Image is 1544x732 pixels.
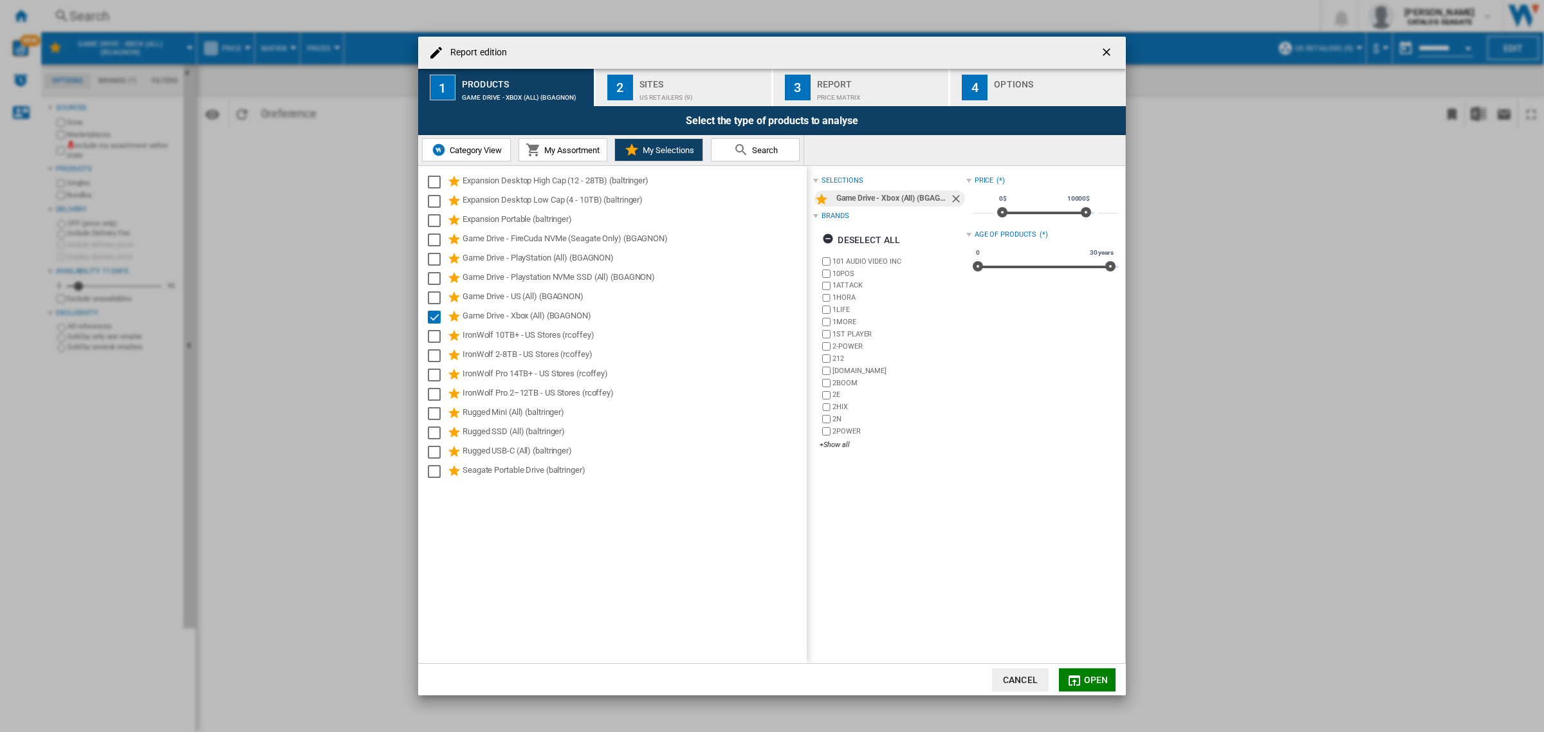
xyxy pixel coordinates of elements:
input: brand.name [822,306,831,314]
div: Expansion Desktop High Cap (12 - 28TB) (baltringer) [463,174,805,190]
label: 1MORE [832,317,966,327]
div: Price [975,176,994,186]
label: 1LIFE [832,305,966,315]
div: Rugged SSD (All) (baltringer) [463,425,805,441]
div: Game Drive - US (All) (BGAGNON) [463,290,805,306]
div: Game Drive - Xbox (All) (BGAGNON) [462,87,589,101]
div: Brands [822,211,849,221]
label: 10POS [832,269,966,279]
span: My Selections [639,145,694,155]
button: 2 Sites US Retailers (9) [596,69,773,106]
button: 1 Products Game Drive - Xbox (All) (BGAGNON) [418,69,595,106]
div: IronWolf 10TB+ - US Stores (rcoffey) [463,329,805,344]
label: 2-POWER [832,342,966,351]
ng-md-icon: Remove [950,192,965,208]
md-checkbox: Select [428,387,447,402]
md-checkbox: Select [428,425,447,441]
span: 10000$ [1065,194,1092,204]
div: Sites [639,74,766,87]
div: +Show all [820,440,966,450]
div: Select the type of products to analyse [418,106,1126,135]
label: 1HORA [832,293,966,302]
div: Expansion Desktop Low Cap (4 - 10TB) (baltringer) [463,194,805,209]
span: 30 years [1088,248,1116,258]
md-checkbox: Select [428,329,447,344]
input: brand.name [822,282,831,290]
md-checkbox: Select [428,348,447,363]
label: 2HIX [832,402,966,412]
button: 3 Report Price Matrix [773,69,950,106]
input: brand.name [822,270,831,278]
div: IronWolf 2-8TB - US Stores (rcoffey) [463,348,805,363]
md-checkbox: Select [428,406,447,421]
input: brand.name [822,294,831,302]
div: selections [822,176,863,186]
label: 101 AUDIO VIDEO INC [832,257,966,266]
md-checkbox: Select [428,271,447,286]
div: Game Drive - PlayStation (All) (BGAGNON) [463,252,805,267]
input: brand.name [822,367,831,375]
label: 212 [832,354,966,363]
h4: Report edition [444,46,507,59]
div: Rugged USB-C (All) (baltringer) [463,444,805,460]
ng-md-icon: getI18NText('BUTTONS.CLOSE_DIALOG') [1100,46,1116,61]
md-checkbox: Select [428,290,447,306]
button: Search [711,138,800,161]
button: Deselect all [818,228,904,252]
div: Game Drive - FireCuda NVMe (Seagate Only) (BGAGNON) [463,232,805,248]
span: 0$ [997,194,1009,204]
img: wiser-icon-blue.png [431,142,446,158]
div: Age of products [975,230,1037,240]
span: Search [749,145,778,155]
div: Seagate Portable Drive (baltringer) [463,464,805,479]
label: 2N [832,414,966,424]
input: brand.name [822,257,831,266]
div: Game Drive - Xbox (All) (BGAGNON) [836,190,949,206]
label: 2POWER [832,426,966,436]
div: 1 [430,75,455,100]
md-checkbox: Select [428,252,447,267]
div: 4 [962,75,988,100]
div: Products [462,74,589,87]
div: IronWolf Pro 14TB+ - US Stores (rcoffey) [463,367,805,383]
div: US Retailers (9) [639,87,766,101]
md-checkbox: Select [428,232,447,248]
label: 2E [832,390,966,399]
span: 0 [974,248,982,258]
div: 2 [607,75,633,100]
button: Open [1059,668,1116,691]
div: Expansion Portable (baltringer) [463,213,805,228]
div: IronWolf Pro 2–12TB - US Stores (rcoffey) [463,387,805,402]
button: Category View [422,138,511,161]
input: brand.name [822,427,831,435]
div: 3 [785,75,811,100]
input: brand.name [822,415,831,423]
label: [DOMAIN_NAME] [832,366,966,376]
span: Open [1084,675,1108,685]
div: Game Drive - Xbox (All) (BGAGNON) [463,309,805,325]
md-dialog: Report edition ... [418,37,1126,695]
md-checkbox: Select [428,174,447,190]
label: 1ATTACK [832,280,966,290]
md-checkbox: Select [428,213,447,228]
label: 2BOOM [832,378,966,388]
input: brand.name [822,318,831,326]
input: brand.name [822,354,831,363]
label: 1ST PLAYER [832,329,966,339]
input: brand.name [822,379,831,387]
md-checkbox: Select [428,464,447,479]
md-checkbox: Select [428,367,447,383]
button: getI18NText('BUTTONS.CLOSE_DIALOG') [1095,40,1121,66]
div: Game Drive - Playstation NVMe SSD (All) (BGAGNON) [463,271,805,286]
span: Category View [446,145,502,155]
div: Report [817,74,944,87]
input: brand.name [822,403,831,412]
md-checkbox: Select [428,309,447,325]
div: Deselect all [822,228,900,252]
input: brand.name [822,330,831,338]
div: Price Matrix [817,87,944,101]
button: 4 Options [950,69,1126,106]
span: My Assortment [541,145,600,155]
input: brand.name [822,342,831,351]
button: My Selections [614,138,703,161]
